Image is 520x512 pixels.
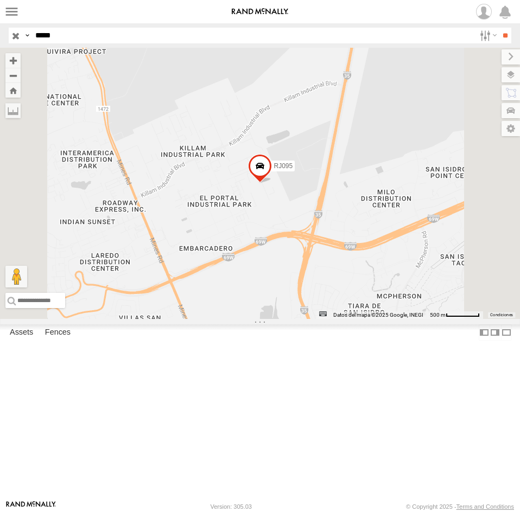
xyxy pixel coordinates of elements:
[501,324,512,340] label: Hide Summary Table
[274,162,293,170] span: RJ095
[5,83,21,98] button: Zoom Home
[430,312,446,318] span: 500 m
[427,311,483,319] button: Escala del mapa: 500 m por 59 píxeles
[5,103,21,118] label: Measure
[333,312,423,318] span: Datos del mapa ©2025 Google, INEGI
[456,503,514,510] a: Terms and Conditions
[4,325,39,340] label: Assets
[232,8,288,16] img: rand-logo.svg
[502,121,520,136] label: Map Settings
[5,53,21,68] button: Zoom in
[40,325,76,340] label: Fences
[319,311,327,316] button: Combinaciones de teclas
[211,503,252,510] div: Version: 305.03
[23,28,31,43] label: Search Query
[490,313,513,317] a: Condiciones
[475,28,499,43] label: Search Filter Options
[479,324,490,340] label: Dock Summary Table to the Left
[6,501,56,512] a: Visit our Website
[490,324,500,340] label: Dock Summary Table to the Right
[5,266,27,287] button: Arrastra el hombrecito naranja al mapa para abrir Street View
[406,503,514,510] div: © Copyright 2025 -
[5,68,21,83] button: Zoom out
